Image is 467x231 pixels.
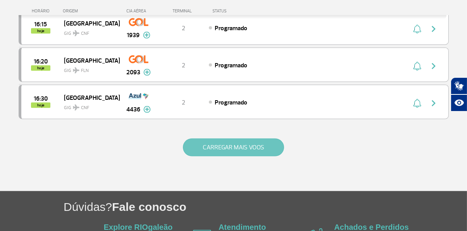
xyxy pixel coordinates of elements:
div: STATUS [209,9,272,14]
span: CNF [81,30,89,37]
img: seta-direita-painel-voo.svg [429,99,438,108]
span: 1939 [127,31,140,40]
span: 2025-08-26 16:15:00 [34,22,47,27]
img: seta-direita-painel-voo.svg [429,24,438,34]
span: Programado [215,99,247,106]
span: GIG [64,63,114,74]
img: sino-painel-voo.svg [413,62,421,71]
button: Abrir tradutor de língua de sinais. [451,77,467,94]
span: hoje [31,103,50,108]
div: ORIGEM [63,9,119,14]
img: destiny_airplane.svg [73,30,79,36]
img: mais-info-painel-voo.svg [143,32,150,39]
span: 2 [182,24,185,32]
div: TERMINAL [158,9,209,14]
span: 2025-08-26 16:20:00 [34,59,48,64]
img: sino-painel-voo.svg [413,24,421,34]
span: FLN [81,67,89,74]
span: 2 [182,99,185,106]
button: Abrir recursos assistivos. [451,94,467,111]
span: 4436 [126,105,140,114]
span: Programado [215,24,247,32]
span: GIG [64,100,114,111]
span: [GEOGRAPHIC_DATA] [64,55,114,65]
span: CNF [81,104,89,111]
span: Programado [215,62,247,69]
span: Fale conosco [112,200,186,213]
span: GIG [64,26,114,37]
span: hoje [31,65,50,71]
span: hoje [31,28,50,34]
img: destiny_airplane.svg [73,67,79,74]
img: sino-painel-voo.svg [413,99,421,108]
span: [GEOGRAPHIC_DATA] [64,18,114,28]
div: HORÁRIO [21,9,63,14]
span: 2 [182,62,185,69]
h1: Dúvidas? [64,199,467,215]
span: [GEOGRAPHIC_DATA] [64,92,114,103]
button: CARREGAR MAIS VOOS [183,139,284,156]
span: 2025-08-26 16:30:00 [34,96,48,101]
img: seta-direita-painel-voo.svg [429,62,438,71]
span: 2093 [126,68,140,77]
img: mais-info-painel-voo.svg [143,69,151,76]
img: destiny_airplane.svg [73,104,79,111]
div: Plugin de acessibilidade da Hand Talk. [451,77,467,111]
div: CIA AÉREA [119,9,158,14]
img: mais-info-painel-voo.svg [143,106,151,113]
